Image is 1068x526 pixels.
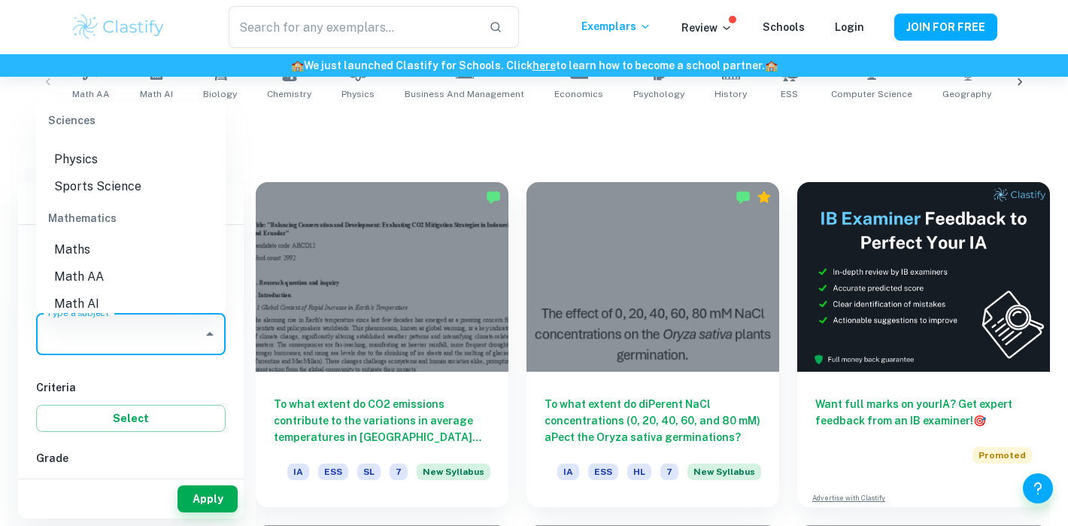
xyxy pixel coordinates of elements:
[72,87,110,101] span: Math AA
[763,21,805,33] a: Schools
[757,190,772,205] div: Premium
[627,464,651,480] span: HL
[633,87,684,101] span: Psychology
[812,493,885,503] a: Advertise with Clastify
[417,464,490,489] div: Starting from the May 2026 session, the ESS IA requirements have changed. We created this exempla...
[36,450,226,467] h6: Grade
[199,324,220,345] button: Close
[765,59,778,71] span: 🏫
[405,87,524,101] span: Business and Management
[942,87,991,101] span: Geography
[545,396,761,445] h6: To what extent do diPerent NaCl concentrations (0, 20, 40, 60, and 80 mM) aPect the Oryza sativa ...
[71,12,166,42] img: Clastify logo
[526,182,779,507] a: To what extent do diPerent NaCl concentrations (0, 20, 40, 60, and 80 mM) aPect the Oryza sativa ...
[554,87,603,101] span: Economics
[797,182,1050,507] a: Want full marks on yourIA? Get expert feedback from an IB examiner!PromotedAdvertise with Clastify
[203,87,237,101] span: Biology
[36,405,226,432] button: Select
[831,87,912,101] span: Computer Science
[1023,473,1053,503] button: Help and Feedback
[532,59,556,71] a: here
[557,464,579,480] span: IA
[70,119,999,146] h1: All IA Examples
[417,464,490,480] span: New Syllabus
[229,6,477,48] input: Search for any exemplars...
[36,236,226,263] li: Maths
[835,21,864,33] a: Login
[140,87,173,101] span: Math AI
[267,87,311,101] span: Chemistry
[341,87,375,101] span: Physics
[3,57,1065,74] h6: We just launched Clastify for Schools. Click to learn how to become a school partner.
[815,396,1032,429] h6: Want full marks on your IA ? Get expert feedback from an IB examiner!
[36,173,226,200] li: Sports Science
[390,464,408,480] span: 7
[36,263,226,290] li: Math AA
[18,182,244,224] h6: Filter exemplars
[256,182,508,507] a: To what extent do CO2 emissions contribute to the variations in average temperatures in [GEOGRAPH...
[973,415,986,427] span: 🎯
[781,87,798,101] span: ESS
[274,396,490,445] h6: To what extent do CO2 emissions contribute to the variations in average temperatures in [GEOGRAPH...
[715,87,747,101] span: History
[357,464,381,480] span: SL
[797,182,1050,372] img: Thumbnail
[581,18,651,35] p: Exemplars
[36,102,226,138] div: Sciences
[486,190,501,205] img: Marked
[660,464,678,480] span: 7
[36,200,226,236] div: Mathematics
[588,464,618,480] span: ESS
[687,464,761,480] span: New Syllabus
[687,464,761,489] div: Starting from the May 2026 session, the ESS IA requirements have changed. We created this exempla...
[287,464,309,480] span: IA
[972,447,1032,464] span: Promoted
[681,20,733,36] p: Review
[318,464,348,480] span: ESS
[177,485,238,512] button: Apply
[36,146,226,173] li: Physics
[736,190,751,205] img: Marked
[36,290,226,318] li: Math AI
[36,379,226,396] h6: Criteria
[291,59,304,71] span: 🏫
[894,14,997,41] button: JOIN FOR FREE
